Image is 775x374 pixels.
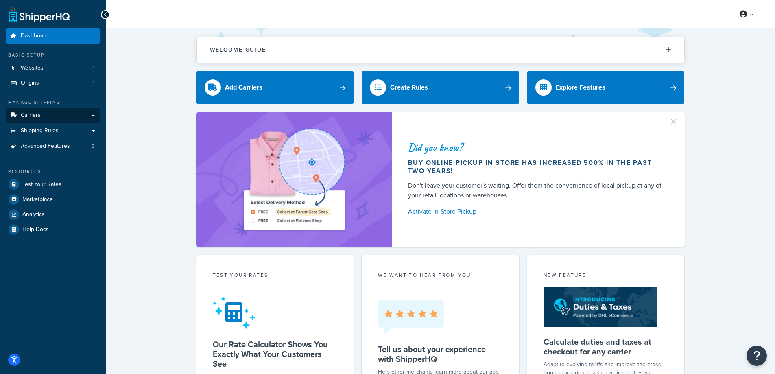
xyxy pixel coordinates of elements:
[408,142,665,153] div: Did you know?
[527,71,685,104] a: Explore Features
[21,80,39,87] span: Origins
[6,207,100,222] a: Analytics
[6,76,100,91] a: Origins1
[21,127,59,134] span: Shipping Rules
[6,123,100,138] a: Shipping Rules
[408,181,665,200] div: Don't leave your customer's waiting. Offer them the convenience of local pickup at any of your re...
[197,37,684,63] button: Welcome Guide
[22,226,49,233] span: Help Docs
[6,139,100,154] a: Advanced Features3
[378,344,503,364] h5: Tell us about your experience with ShipperHQ
[390,82,428,93] div: Create Rules
[93,65,94,72] span: 1
[22,211,45,218] span: Analytics
[220,124,368,235] img: ad-shirt-map-b0359fc47e01cab431d101c4b569394f6a03f54285957d908178d52f29eb9668.png
[92,143,94,150] span: 3
[213,271,338,281] div: Test your rates
[6,108,100,123] a: Carriers
[21,65,44,72] span: Websites
[544,337,668,357] h5: Calculate duties and taxes at checkout for any carrier
[408,159,665,175] div: Buy online pickup in store has increased 500% in the past two years!
[6,139,100,154] li: Advanced Features
[21,112,41,119] span: Carriers
[6,168,100,175] div: Resources
[6,61,100,76] a: Websites1
[196,71,354,104] a: Add Carriers
[21,143,70,150] span: Advanced Features
[213,339,338,369] h5: Our Rate Calculator Shows You Exactly What Your Customers See
[93,80,94,87] span: 1
[6,177,100,192] a: Test Your Rates
[6,192,100,207] a: Marketplace
[747,346,767,366] button: Open Resource Center
[6,61,100,76] li: Websites
[6,76,100,91] li: Origins
[556,82,605,93] div: Explore Features
[362,71,519,104] a: Create Rules
[22,181,61,188] span: Test Your Rates
[378,271,503,279] p: we want to hear from you
[544,271,668,281] div: New Feature
[225,82,262,93] div: Add Carriers
[408,206,665,217] a: Activate In-Store Pickup
[22,196,53,203] span: Marketplace
[210,47,266,53] h2: Welcome Guide
[6,222,100,237] a: Help Docs
[6,52,100,59] div: Basic Setup
[21,33,48,39] span: Dashboard
[6,99,100,106] div: Manage Shipping
[6,28,100,44] a: Dashboard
